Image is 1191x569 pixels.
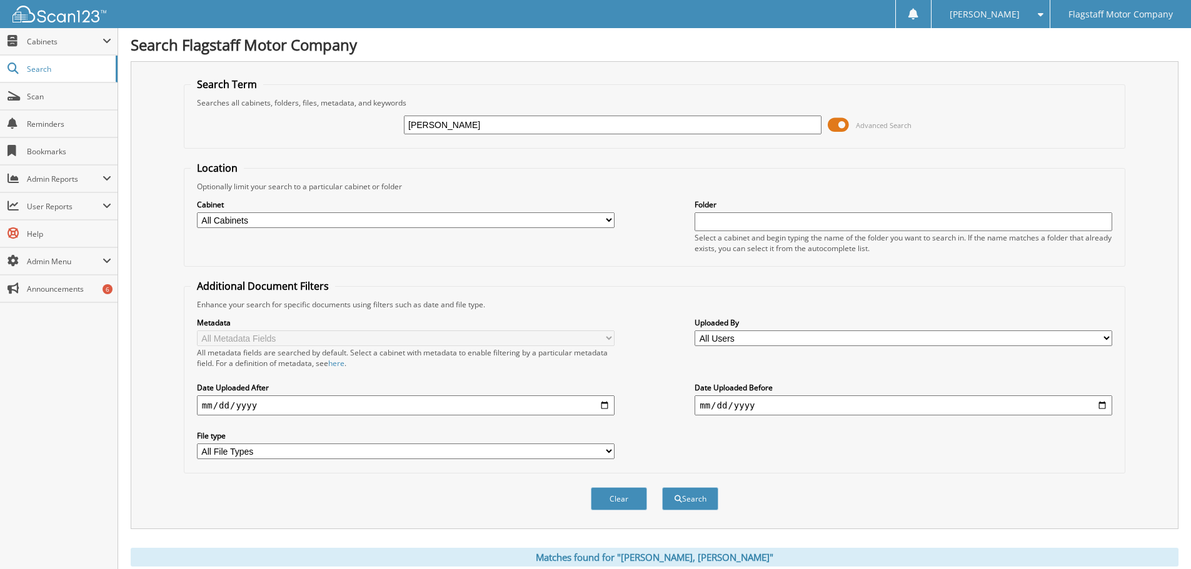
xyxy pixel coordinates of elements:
[695,232,1112,254] div: Select a cabinet and begin typing the name of the folder you want to search in. If the name match...
[950,11,1020,18] span: [PERSON_NAME]
[27,229,111,239] span: Help
[27,119,111,129] span: Reminders
[197,382,615,393] label: Date Uploaded After
[197,347,615,369] div: All metadata fields are searched by default. Select a cabinet with metadata to enable filtering b...
[1068,11,1173,18] span: Flagstaff Motor Company
[131,548,1178,567] div: Matches found for "[PERSON_NAME], [PERSON_NAME]"
[27,91,111,102] span: Scan
[856,121,912,130] span: Advanced Search
[27,64,109,74] span: Search
[191,97,1118,108] div: Searches all cabinets, folders, files, metadata, and keywords
[197,395,615,415] input: start
[197,430,615,441] label: File type
[103,284,113,294] div: 6
[27,284,111,294] span: Announcements
[27,146,111,157] span: Bookmarks
[191,77,263,91] legend: Search Term
[191,181,1118,192] div: Optionally limit your search to a particular cabinet or folder
[1128,509,1191,569] iframe: Chat Widget
[131,34,1178,55] h1: Search Flagstaff Motor Company
[13,6,106,22] img: scan123-logo-white.svg
[197,317,615,328] label: Metadata
[662,487,718,510] button: Search
[191,161,244,175] legend: Location
[695,199,1112,210] label: Folder
[695,317,1112,328] label: Uploaded By
[695,395,1112,415] input: end
[27,256,103,267] span: Admin Menu
[191,279,335,293] legend: Additional Document Filters
[27,174,103,184] span: Admin Reports
[591,487,647,510] button: Clear
[328,358,344,369] a: here
[27,201,103,212] span: User Reports
[695,382,1112,393] label: Date Uploaded Before
[191,299,1118,310] div: Enhance your search for specific documents using filters such as date and file type.
[197,199,615,210] label: Cabinet
[27,36,103,47] span: Cabinets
